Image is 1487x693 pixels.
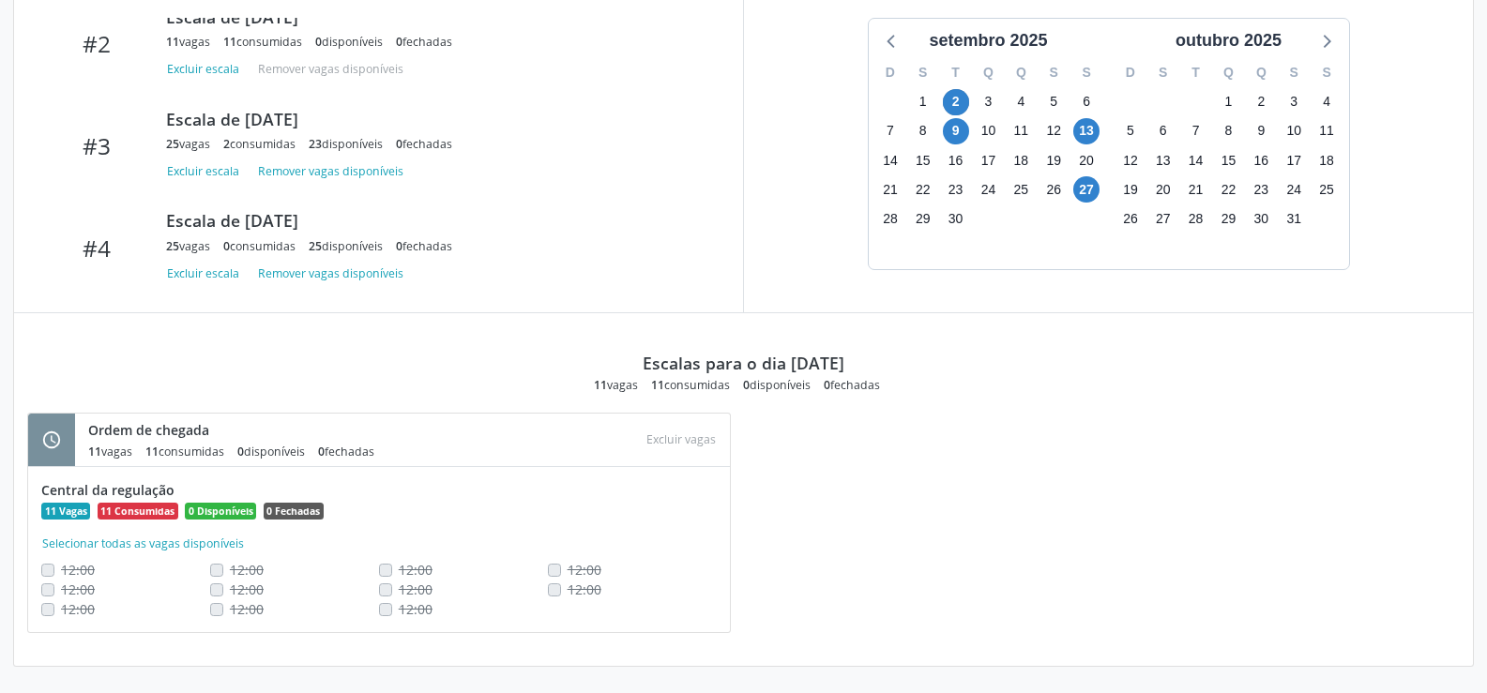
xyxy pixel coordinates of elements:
[1168,28,1289,53] div: outubro 2025
[1038,58,1070,87] div: S
[41,429,62,450] i: schedule
[1008,89,1034,115] span: quinta-feira, 4 de setembro de 2025
[166,34,210,50] div: vagas
[1183,176,1209,203] span: terça-feira, 21 de outubro de 2025
[1248,89,1274,115] span: quinta-feira, 2 de outubro de 2025
[309,238,383,254] div: disponíveis
[166,136,210,152] div: vagas
[975,118,1001,144] span: quarta-feira, 10 de setembro de 2025
[910,118,936,144] span: segunda-feira, 8 de setembro de 2025
[594,377,638,393] div: vagas
[250,261,411,286] button: Remover vagas disponíveis
[1117,147,1144,173] span: domingo, 12 de outubro de 2025
[1212,58,1245,87] div: Q
[223,238,230,254] span: 0
[910,89,936,115] span: segunda-feira, 1 de setembro de 2025
[309,136,322,152] span: 23
[250,158,411,184] button: Remover vagas disponíveis
[223,34,302,50] div: consumidas
[943,176,969,203] span: terça-feira, 23 de setembro de 2025
[1115,58,1147,87] div: D
[1040,147,1067,173] span: sexta-feira, 19 de setembro de 2025
[315,34,322,50] span: 0
[185,503,256,520] span: 0 Disponíveis
[1313,118,1340,144] span: sábado, 11 de outubro de 2025
[166,238,179,254] span: 25
[399,561,432,579] span: Não é possivel realocar uma vaga consumida
[396,238,402,254] span: 0
[1150,147,1176,173] span: segunda-feira, 13 de outubro de 2025
[166,261,247,286] button: Excluir escala
[939,58,972,87] div: T
[1215,147,1241,173] span: quarta-feira, 15 de outubro de 2025
[1248,118,1274,144] span: quinta-feira, 9 de outubro de 2025
[651,377,664,393] span: 11
[1183,118,1209,144] span: terça-feira, 7 de outubro de 2025
[1281,205,1307,232] span: sexta-feira, 31 de outubro de 2025
[41,480,717,500] div: Central da regulação
[824,377,830,393] span: 0
[88,444,132,459] div: vagas
[1311,58,1343,87] div: S
[1281,147,1307,173] span: sexta-feira, 17 de outubro de 2025
[399,600,432,618] span: Não é possivel realocar uma vaga consumida
[40,30,153,57] div: #2
[594,377,607,393] span: 11
[41,503,90,520] span: 11 Vagas
[1005,58,1038,87] div: Q
[975,176,1001,203] span: quarta-feira, 24 de setembro de 2025
[1313,176,1340,203] span: sábado, 25 de outubro de 2025
[1183,205,1209,232] span: terça-feira, 28 de outubro de 2025
[166,158,247,184] button: Excluir escala
[318,444,325,459] span: 0
[41,535,245,553] button: Selecionar todas as vagas disponíveis
[874,58,907,87] div: D
[1313,89,1340,115] span: sábado, 4 de outubro de 2025
[1215,176,1241,203] span: quarta-feira, 22 de outubro de 2025
[166,210,704,231] div: Escala de [DATE]
[61,580,95,598] span: Não é possivel realocar uma vaga consumida
[399,580,432,598] span: Não é possivel realocar uma vaga consumida
[145,444,224,459] div: consumidas
[166,238,210,254] div: vagas
[743,377,750,393] span: 0
[910,147,936,173] span: segunda-feira, 15 de setembro de 2025
[1281,118,1307,144] span: sexta-feira, 10 de outubro de 2025
[972,58,1005,87] div: Q
[943,118,969,144] span: terça-feira, 9 de setembro de 2025
[237,444,305,459] div: disponíveis
[223,136,230,152] span: 2
[1073,176,1100,203] span: sábado, 27 de setembro de 2025
[1040,89,1067,115] span: sexta-feira, 5 de setembro de 2025
[237,444,244,459] span: 0
[230,561,264,579] span: Não é possivel realocar uma vaga consumida
[309,136,383,152] div: disponíveis
[1008,147,1034,173] span: quinta-feira, 18 de setembro de 2025
[166,34,179,50] span: 11
[396,136,402,152] span: 0
[1215,118,1241,144] span: quarta-feira, 8 de outubro de 2025
[910,205,936,232] span: segunda-feira, 29 de setembro de 2025
[1215,205,1241,232] span: quarta-feira, 29 de outubro de 2025
[1073,147,1100,173] span: sábado, 20 de setembro de 2025
[98,503,178,520] span: 11 Consumidas
[1278,58,1311,87] div: S
[1008,176,1034,203] span: quinta-feira, 25 de setembro de 2025
[166,109,704,129] div: Escala de [DATE]
[1248,147,1274,173] span: quinta-feira, 16 de outubro de 2025
[1245,58,1278,87] div: Q
[1313,147,1340,173] span: sábado, 18 de outubro de 2025
[1008,118,1034,144] span: quinta-feira, 11 de setembro de 2025
[223,34,236,50] span: 11
[1117,176,1144,203] span: domingo, 19 de outubro de 2025
[1179,58,1212,87] div: T
[145,444,159,459] span: 11
[921,28,1055,53] div: setembro 2025
[943,147,969,173] span: terça-feira, 16 de setembro de 2025
[1040,118,1067,144] span: sexta-feira, 12 de setembro de 2025
[943,205,969,232] span: terça-feira, 30 de setembro de 2025
[975,89,1001,115] span: quarta-feira, 3 de setembro de 2025
[1248,176,1274,203] span: quinta-feira, 23 de outubro de 2025
[743,377,811,393] div: disponíveis
[88,444,101,459] span: 11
